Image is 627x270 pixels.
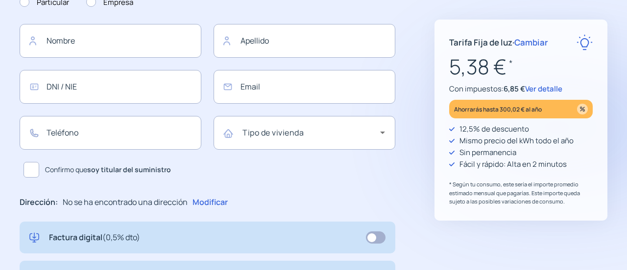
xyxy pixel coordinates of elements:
img: rate-E.svg [577,34,593,50]
span: (0,5% dto) [102,232,140,243]
p: Tarifa Fija de luz · [449,36,548,49]
p: Factura digital [49,231,140,244]
p: 5,38 € [449,50,593,83]
p: Mismo precio del kWh todo el año [459,135,574,147]
span: 6,85 € [504,84,525,94]
mat-label: Tipo de vivienda [242,127,304,138]
span: Cambiar [514,37,548,48]
p: Ahorrarás hasta 300,02 € al año [454,104,542,115]
img: digital-invoice.svg [29,231,39,244]
p: 12,5% de descuento [459,123,529,135]
p: * Según tu consumo, este sería el importe promedio estimado mensual que pagarías. Este importe qu... [449,180,593,206]
img: percentage_icon.svg [577,104,588,114]
p: Sin permanencia [459,147,516,158]
p: Fácil y rápido: Alta en 2 minutos [459,158,567,170]
b: soy titular del suministro [87,165,171,174]
span: Confirmo que [45,164,171,175]
p: Dirección: [20,196,58,209]
p: Modificar [193,196,228,209]
span: Ver detalle [525,84,562,94]
p: Con impuestos: [449,83,593,95]
p: No se ha encontrado una dirección [63,196,188,209]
